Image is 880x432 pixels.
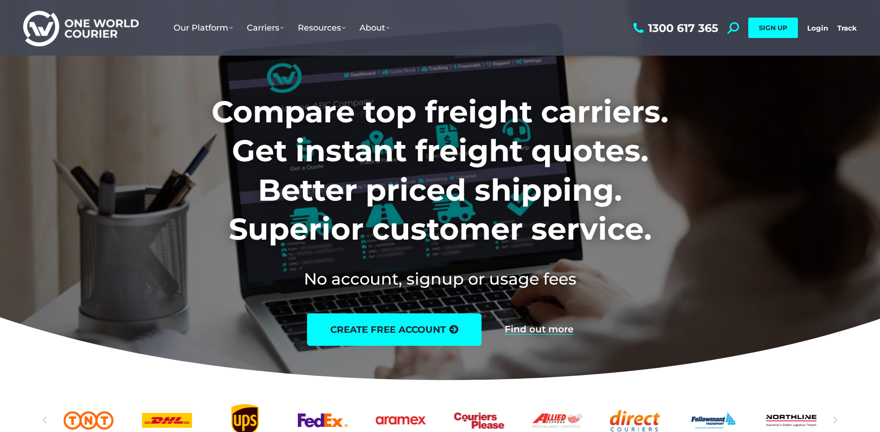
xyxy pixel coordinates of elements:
a: SIGN UP [748,18,798,38]
a: Resources [291,13,353,42]
a: Carriers [240,13,291,42]
a: Login [807,24,828,32]
span: SIGN UP [759,24,787,32]
span: Our Platform [173,23,233,33]
a: About [353,13,397,42]
span: Resources [298,23,346,33]
a: Track [837,24,857,32]
span: About [360,23,390,33]
a: Find out more [505,324,573,335]
a: create free account [307,313,482,346]
img: One World Courier [23,9,139,47]
a: 1300 617 365 [631,22,718,34]
h2: No account, signup or usage fees [150,267,730,290]
h1: Compare top freight carriers. Get instant freight quotes. Better priced shipping. Superior custom... [150,92,730,249]
a: Our Platform [167,13,240,42]
span: Carriers [247,23,284,33]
